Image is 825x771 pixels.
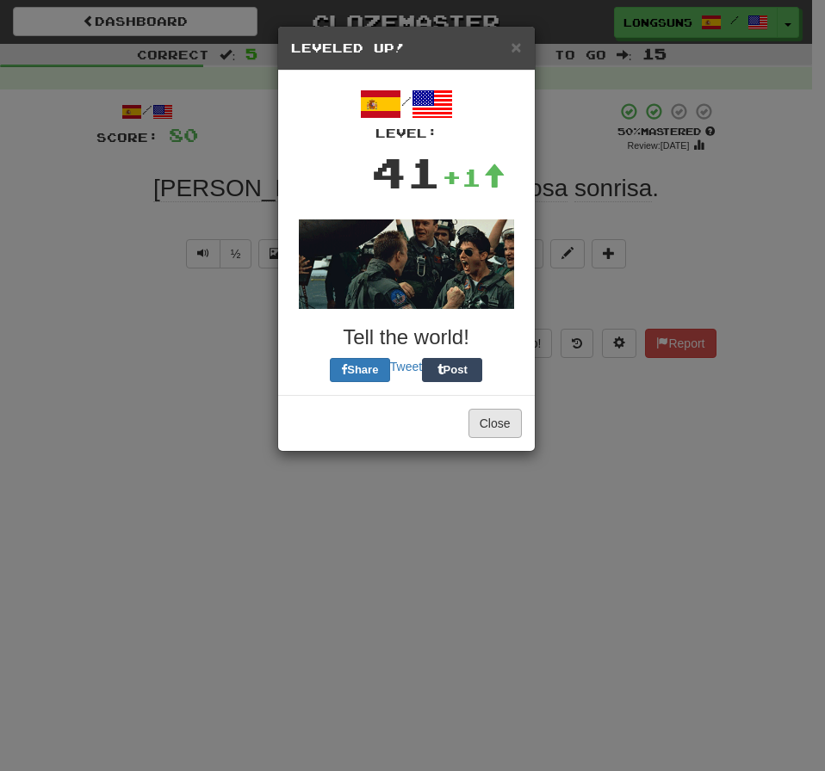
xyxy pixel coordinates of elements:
[291,125,522,142] div: Level:
[422,358,482,382] button: Post
[511,37,521,57] span: ×
[291,326,522,348] h3: Tell the world!
[371,142,442,202] div: 41
[511,38,521,56] button: Close
[442,160,506,194] div: +1
[390,360,422,373] a: Tweet
[299,219,514,309] img: topgun-769e91374289d1a7cee4bdcce2229f64f1fa97f7cbbef9a35b896cb17c9c8419.gif
[468,409,522,438] button: Close
[291,40,522,57] h5: Leveled Up!
[330,358,390,382] button: Share
[291,83,522,142] div: /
